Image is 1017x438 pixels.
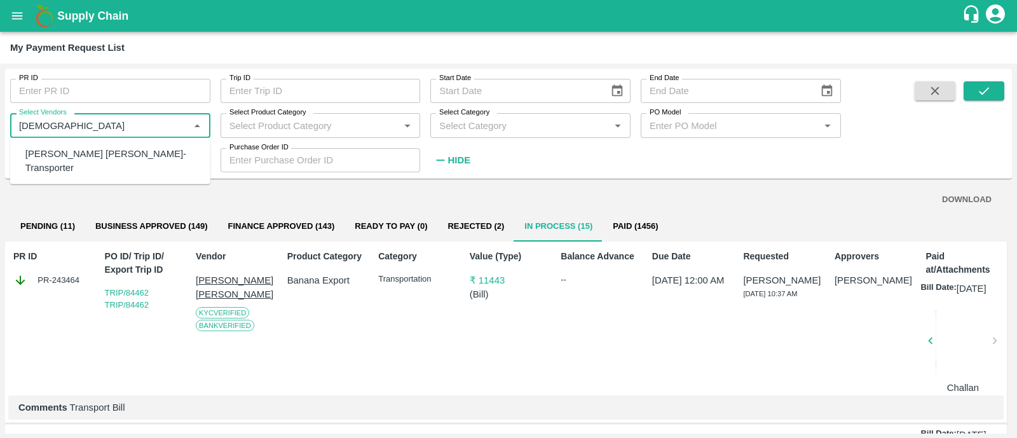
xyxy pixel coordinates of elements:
label: End Date [650,73,679,83]
label: Select Vendors [19,107,67,118]
button: Open [819,117,836,133]
button: Choose date [815,79,839,103]
input: Enter Purchase Order ID [221,148,421,172]
span: KYC Verified [196,307,249,318]
button: Open [399,117,416,133]
p: Category [378,250,456,263]
input: Start Date [430,79,599,103]
div: account of current user [984,3,1007,29]
p: Vendor [196,250,273,263]
strong: Hide [448,155,470,165]
button: Open [610,117,626,133]
p: ₹ 11443 [470,273,547,287]
button: Choose date [605,79,629,103]
button: open drawer [3,1,32,31]
button: In Process (15) [514,211,603,242]
button: Rejected (2) [437,211,514,242]
input: End Date [641,79,810,103]
p: [PERSON_NAME] [PERSON_NAME] [196,273,273,302]
p: Bill Date: [920,282,956,296]
button: Business Approved (149) [85,211,218,242]
span: Bank Verified [196,320,254,331]
div: My Payment Request List [10,39,125,56]
span: [DATE] 10:37 AM [743,290,797,298]
a: TRIP/84462 TRIP/84462 [105,288,149,310]
div: customer-support [962,4,984,27]
p: Requested [743,250,821,263]
input: Select Vendor [14,117,186,133]
input: Enter Trip ID [221,79,421,103]
label: Purchase Order ID [229,142,289,153]
p: Due Date [652,250,730,263]
button: Pending (11) [10,211,85,242]
p: PO ID/ Trip ID/ Export Trip ID [105,250,182,277]
div: -- [561,273,638,286]
b: Supply Chain [57,10,128,22]
a: Supply Chain [57,7,962,25]
input: Enter PO Model [645,117,816,133]
p: Transportation [378,273,456,285]
label: Start Date [439,73,471,83]
b: Comments [18,402,67,413]
label: Select Category [439,107,489,118]
input: Enter PR ID [10,79,210,103]
p: ( Bill ) [470,287,547,301]
button: Close [189,117,205,133]
p: Balance Advance [561,250,638,263]
p: Value (Type) [470,250,547,263]
label: Trip ID [229,73,250,83]
p: Challan [936,381,990,395]
p: [DATE] [957,282,986,296]
button: Hide [430,149,474,171]
label: PO Model [650,107,681,118]
button: Paid (1456) [603,211,668,242]
img: logo [32,3,57,29]
button: Ready To Pay (0) [345,211,437,242]
input: Select Product Category [224,117,396,133]
label: Select Product Category [229,107,306,118]
p: [DATE] 12:00 AM [652,273,730,287]
p: [PERSON_NAME] [743,273,821,287]
button: DOWNLOAD [937,189,997,211]
button: Finance Approved (143) [217,211,345,242]
p: Banana Export [287,273,365,287]
p: Paid at/Attachments [925,250,1003,277]
p: Product Category [287,250,365,263]
div: PR-243464 [13,273,91,287]
p: PR ID [13,250,91,263]
p: [PERSON_NAME] [835,273,912,287]
div: [PERSON_NAME] [PERSON_NAME]-Transporter [25,147,200,175]
label: PR ID [19,73,38,83]
p: Transport Bill [18,400,993,414]
p: Approvers [835,250,912,263]
input: Select Category [434,117,606,133]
